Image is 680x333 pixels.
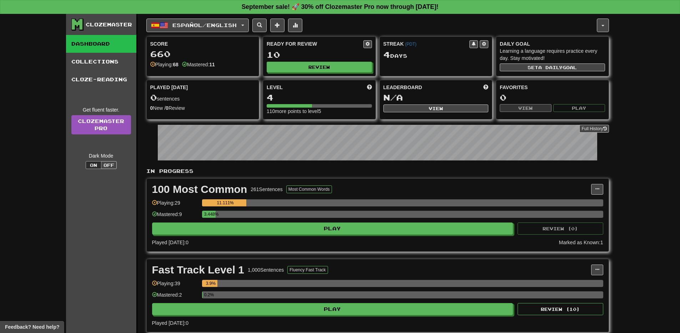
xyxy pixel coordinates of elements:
div: 3.448% [204,211,216,218]
strong: 68 [173,62,178,67]
div: 660 [150,50,256,58]
button: Most Common Words [286,185,332,193]
div: Learning a language requires practice every day. Stay motivated! [500,47,605,62]
div: Day s [383,50,489,60]
div: 3.9% [204,280,218,287]
div: Streak [383,40,470,47]
div: sentences [150,93,256,102]
div: Mastered: 9 [152,211,198,222]
button: Off [101,161,117,169]
div: 11.111% [204,199,247,206]
div: Dark Mode [71,152,131,159]
div: Daily Goal [500,40,605,47]
div: 4 [267,93,372,102]
button: Fluency Fast Track [287,266,328,274]
div: Mastered: [182,61,215,68]
button: Play [553,104,605,112]
a: Dashboard [66,35,136,53]
button: Español/English [146,19,249,32]
div: Ready for Review [267,40,363,47]
div: 100 Most Common [152,184,247,195]
p: In Progress [146,168,609,175]
button: Review [267,62,372,72]
button: Search sentences [252,19,267,32]
button: Full History [579,125,609,133]
strong: September sale! 🚀 30% off Clozemaster Pro now through [DATE]! [242,3,439,10]
span: a daily [538,65,563,70]
div: Clozemaster [86,21,132,28]
button: More stats [288,19,302,32]
a: ClozemasterPro [71,115,131,134]
div: Playing: [150,61,178,68]
div: Marked as Known: 1 [559,239,603,246]
div: 10 [267,50,372,59]
button: Play [152,222,513,235]
button: View [383,104,489,112]
button: On [86,161,101,169]
div: Fast Track Level 1 [152,265,245,275]
div: 1,000 Sentences [248,266,284,273]
span: Open feedback widget [5,323,59,331]
strong: 0 [166,105,168,111]
span: Leaderboard [383,84,422,91]
span: Español / English [172,22,237,28]
span: N/A [383,92,403,102]
strong: 0 [150,105,153,111]
div: 261 Sentences [251,186,283,193]
span: This week in points, UTC [483,84,488,91]
div: Playing: 29 [152,199,198,211]
span: Played [DATE]: 0 [152,240,188,245]
span: Played [DATE] [150,84,188,91]
div: New / Review [150,104,256,112]
button: View [500,104,551,112]
button: Play [152,303,513,315]
button: Seta dailygoal [500,63,605,71]
strong: 11 [209,62,215,67]
div: Mastered: 2 [152,291,198,303]
button: Review (10) [518,303,603,315]
span: Score more points to level up [367,84,372,91]
button: Review (0) [518,222,603,235]
div: Score [150,40,256,47]
span: 0 [150,92,157,102]
button: Add sentence to collection [270,19,284,32]
span: Played [DATE]: 0 [152,320,188,326]
div: 0 [500,93,605,102]
a: Collections [66,53,136,71]
a: Cloze-Reading [66,71,136,88]
div: Get fluent faster. [71,106,131,113]
div: Favorites [500,84,605,91]
div: 110 more points to level 5 [267,108,372,115]
a: (PDT) [405,42,417,47]
span: Level [267,84,283,91]
span: 4 [383,50,390,60]
div: Playing: 39 [152,280,198,292]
